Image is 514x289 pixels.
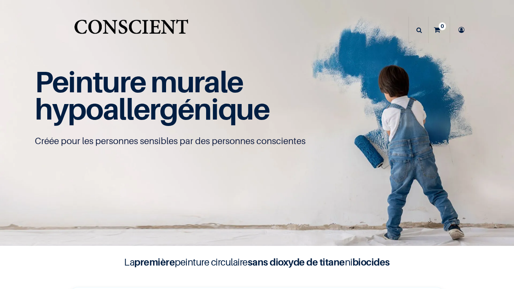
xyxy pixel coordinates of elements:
a: Logo of Conscient [73,15,189,45]
img: Conscient [73,15,189,45]
b: sans dioxyde de titane [248,256,345,268]
b: première [134,256,175,268]
b: biocides [353,256,390,268]
span: hypoallergénique [35,91,270,126]
a: 0 [429,17,450,43]
p: Créée pour les personnes sensibles par des personnes conscientes [35,135,479,147]
h4: La peinture circulaire ni [106,255,408,269]
sup: 0 [439,22,446,30]
span: Peinture murale [35,64,243,99]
